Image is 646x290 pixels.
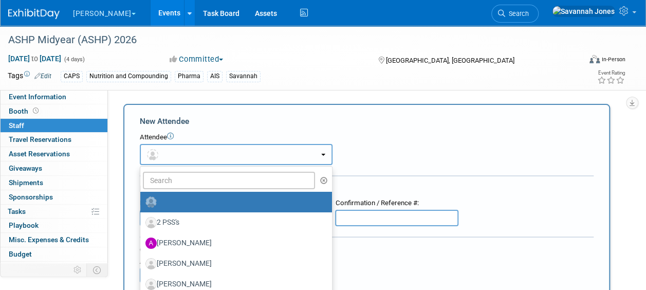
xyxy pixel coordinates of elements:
span: Staff [9,121,24,130]
div: Event Format [536,53,625,69]
img: A.jpg [145,238,157,249]
span: Giveaways [9,164,42,172]
td: Tags [8,70,51,82]
a: Sponsorships [1,190,107,204]
div: Event Rating [597,70,625,76]
input: Search [143,172,315,189]
div: ASHP Midyear (ASHP) 2026 [5,31,573,49]
label: [PERSON_NAME] [145,256,322,272]
div: Attendee [140,133,594,142]
a: Edit [34,72,51,80]
a: Shipments [1,176,107,190]
img: ExhibitDay [8,9,60,19]
div: Registration / Ticket Info (optional) [140,183,594,193]
a: Giveaways [1,161,107,175]
span: Sponsorships [9,193,53,201]
span: [GEOGRAPHIC_DATA], [GEOGRAPHIC_DATA] [386,57,514,64]
a: Asset Reservations [1,147,107,161]
div: New Attendee [140,116,594,127]
img: Associate-Profile-5.png [145,258,157,269]
a: Travel Reservations [1,133,107,147]
span: to [30,55,40,63]
span: Budget [9,250,32,258]
div: AIS [207,71,223,82]
a: Playbook [1,219,107,232]
label: 2 PSS's [145,214,322,231]
img: Associate-Profile-5.png [145,279,157,290]
img: Savannah Jones [552,6,615,17]
span: Shipments [9,178,43,187]
span: Travel Reservations [9,135,71,143]
a: Tasks [1,205,107,219]
img: Associate-Profile-5.png [145,217,157,228]
span: Asset Reservations [9,150,70,158]
a: Misc. Expenses & Credits [1,233,107,247]
div: In-Person [601,56,625,63]
a: Search [491,5,539,23]
button: Committed [166,54,227,65]
a: Budget [1,247,107,261]
span: Booth not reserved yet [31,107,41,115]
span: Booth [9,107,41,115]
body: Rich Text Area. Press ALT-0 for help. [6,4,439,14]
span: Search [505,10,529,17]
a: Staff [1,119,107,133]
span: Playbook [9,221,39,229]
div: Nutrition and Compounding [86,71,171,82]
div: Savannah [226,71,261,82]
span: Event Information [9,93,66,101]
span: [DATE] [DATE] [8,54,62,63]
img: Format-Inperson.png [589,55,600,63]
a: Event Information [1,90,107,104]
span: (4 days) [63,56,85,63]
div: Cost: [140,245,594,255]
div: Pharma [175,71,204,82]
label: [PERSON_NAME] [145,235,322,251]
div: CAPS [61,71,83,82]
a: Booth [1,104,107,118]
td: Toggle Event Tabs [87,263,108,277]
td: Personalize Event Tab Strip [69,263,87,277]
span: Misc. Expenses & Credits [9,235,89,244]
img: Unassigned-User-Icon.png [145,196,157,208]
div: Confirmation / Reference #: [335,198,458,208]
span: Tasks [8,207,26,215]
